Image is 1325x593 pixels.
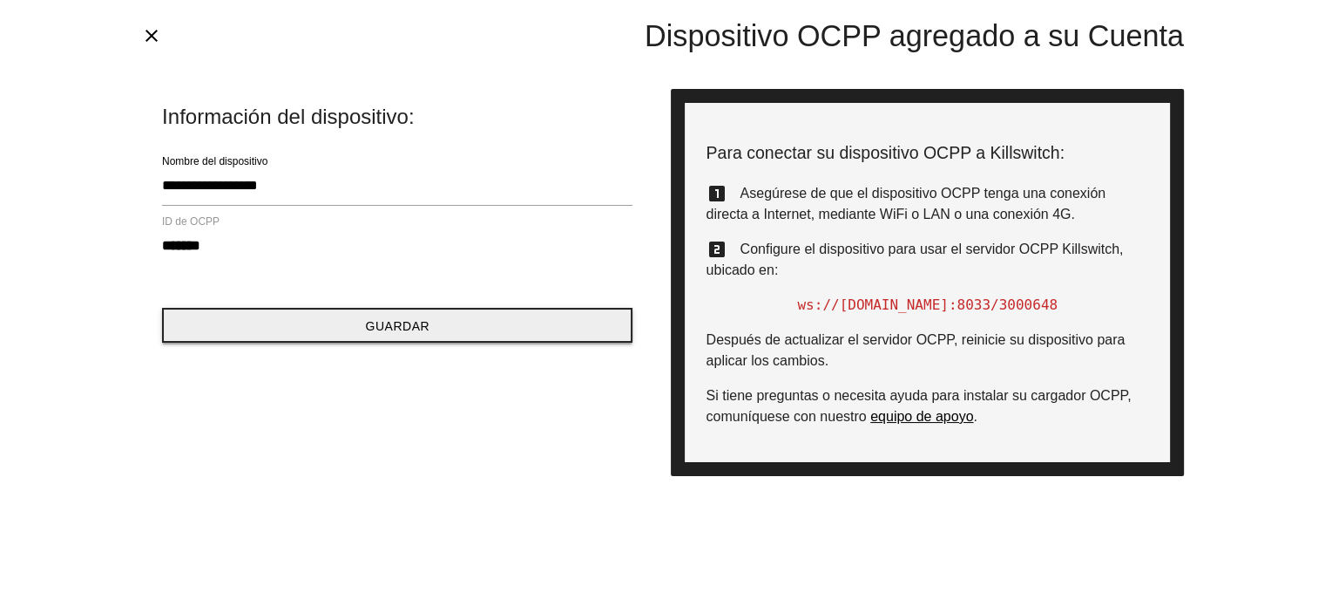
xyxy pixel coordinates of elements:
p: Para conectar su dispositivo OCPP a Killswitch: [706,140,1148,166]
a: equipo de apoyo [870,409,973,424]
span: Información del dispositivo: [162,103,632,131]
label: Nombre del dispositivo [162,153,267,169]
span: ws://[DOMAIN_NAME]:8033 [797,296,990,313]
span: Si tiene preguntas o necesita ayuda para instalar su cargador OCPP, comuníquese con nuestro [706,388,1131,424]
button: Guardar [162,308,632,343]
span: Asegúrese de que el dispositivo OCPP tenga una conexión directa a Internet, mediante WiFi o LAN o... [706,186,1105,222]
i: close [141,25,162,46]
span: /3000648 [990,296,1058,313]
span: Configure el dispositivo para usar el servidor OCPP Killswitch, ubicado en: [706,242,1123,277]
i: looks_one [706,183,727,204]
span: Después de actualizar el servidor OCPP, reinicie su dispositivo para aplicar los cambios. [706,332,1125,368]
label: ID de OCPP [162,214,220,229]
i: looks_two [706,239,727,260]
span: Dispositivo OCPP agregado a su Cuenta [645,19,1184,52]
p: . [706,385,1148,427]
